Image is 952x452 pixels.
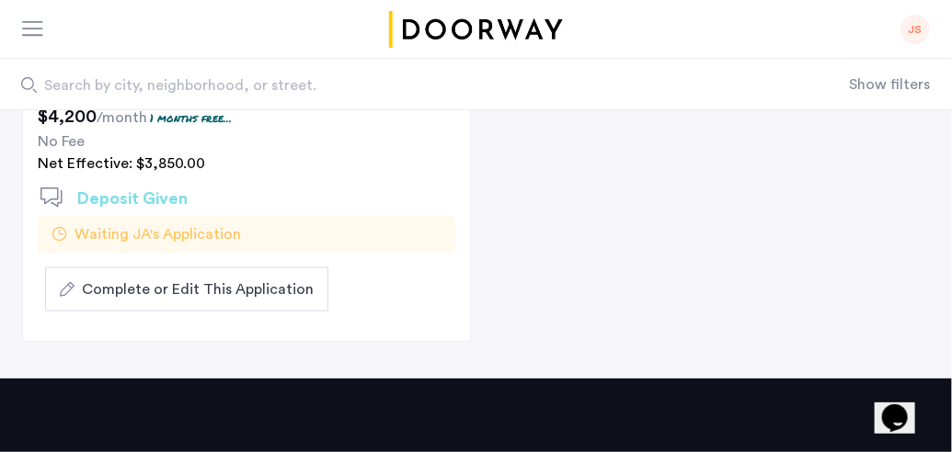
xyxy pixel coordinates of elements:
[386,11,567,48] img: logo
[77,186,188,211] h2: Deposit Given
[44,74,723,96] span: Search by city, neighborhood, or street.
[38,156,205,171] span: Net Effective: $3,850.00
[875,379,934,434] iframe: chat widget
[38,134,85,149] span: No Fee
[150,110,232,126] p: 1 months free...
[386,11,567,48] a: Cazamio logo
[38,107,97,126] span: $4,200
[45,267,328,311] button: button
[849,73,930,96] button: Show or hide filters
[97,110,147,125] sub: /month
[900,15,930,44] div: JS
[75,223,241,245] span: Waiting JA's Application
[82,278,314,300] span: Complete or Edit This Application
